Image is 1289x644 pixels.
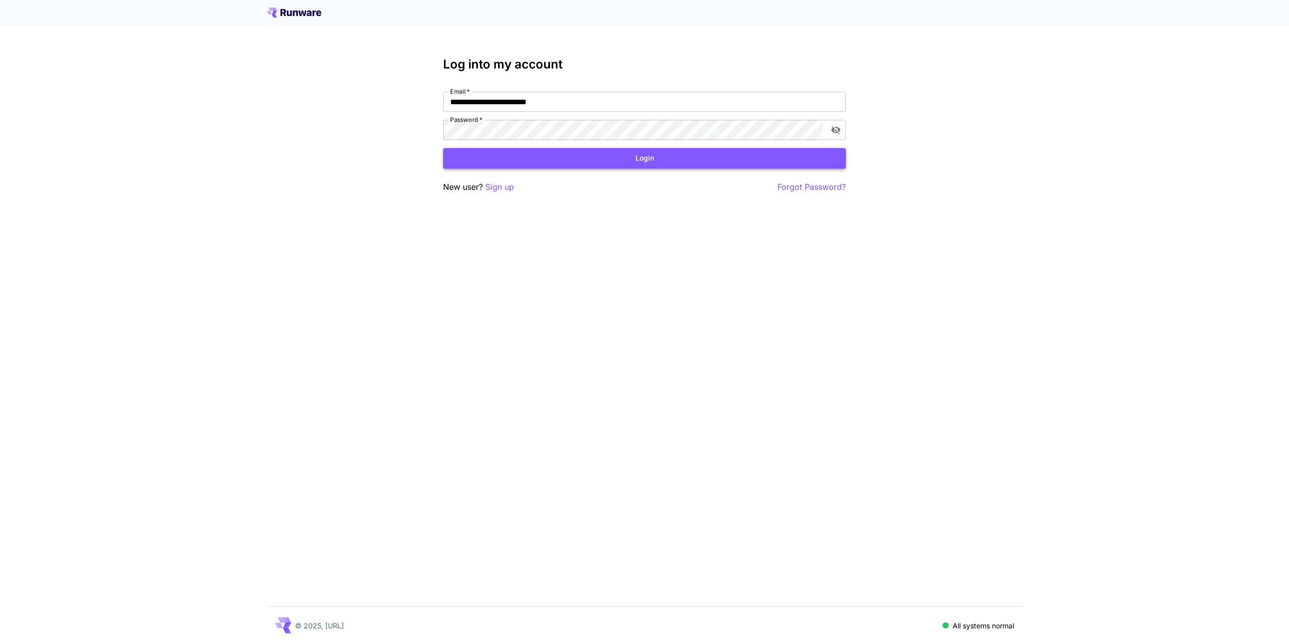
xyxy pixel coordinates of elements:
[485,181,514,193] button: Sign up
[827,121,845,139] button: toggle password visibility
[443,57,846,71] h3: Log into my account
[450,115,482,124] label: Password
[443,181,514,193] p: New user?
[953,620,1014,631] p: All systems normal
[450,87,470,96] label: Email
[443,148,846,169] button: Login
[295,620,344,631] p: © 2025, [URL]
[777,181,846,193] button: Forgot Password?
